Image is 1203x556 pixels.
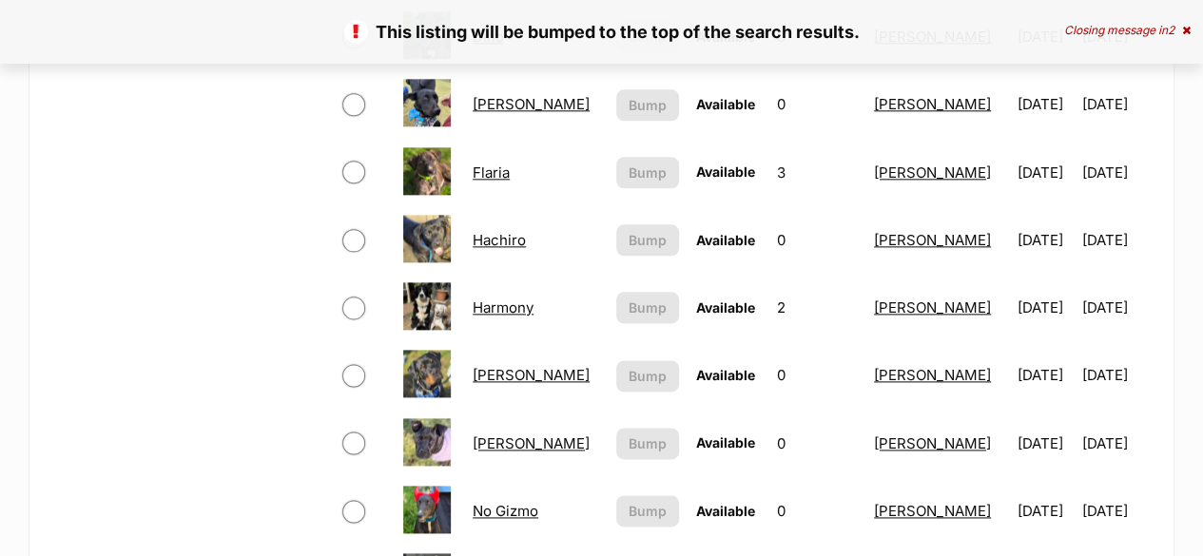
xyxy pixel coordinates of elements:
[473,298,534,316] a: Harmony
[616,428,678,459] button: Bump
[1082,342,1153,408] td: [DATE]
[696,434,755,451] span: Available
[616,495,678,527] button: Bump
[629,95,667,115] span: Bump
[473,95,590,113] a: [PERSON_NAME]
[629,163,667,182] span: Bump
[769,71,864,137] td: 0
[616,89,678,121] button: Bump
[1010,140,1080,205] td: [DATE]
[1010,478,1080,544] td: [DATE]
[473,366,590,384] a: [PERSON_NAME]
[874,163,991,182] a: [PERSON_NAME]
[1168,23,1174,37] span: 2
[769,342,864,408] td: 0
[1010,71,1080,137] td: [DATE]
[769,478,864,544] td: 0
[874,502,991,520] a: [PERSON_NAME]
[1010,207,1080,273] td: [DATE]
[769,140,864,205] td: 3
[696,367,755,383] span: Available
[874,298,991,316] a: [PERSON_NAME]
[769,207,864,273] td: 0
[616,157,678,188] button: Bump
[629,297,667,317] span: Bump
[19,19,1184,45] p: This listing will be bumped to the top of the search results.
[1082,71,1153,137] td: [DATE]
[629,366,667,386] span: Bump
[696,163,755,180] span: Available
[616,224,678,256] button: Bump
[1082,478,1153,544] td: [DATE]
[1082,140,1153,205] td: [DATE]
[473,502,538,520] a: No Gizmo
[1010,275,1080,340] td: [DATE]
[1010,342,1080,408] td: [DATE]
[696,232,755,248] span: Available
[473,231,526,249] a: Hachiro
[1082,411,1153,476] td: [DATE]
[473,434,590,452] a: [PERSON_NAME]
[629,501,667,521] span: Bump
[473,163,510,182] a: Flaria
[874,434,991,452] a: [PERSON_NAME]
[1010,411,1080,476] td: [DATE]
[629,230,667,250] span: Bump
[1082,207,1153,273] td: [DATE]
[696,299,755,316] span: Available
[1082,275,1153,340] td: [DATE]
[696,96,755,112] span: Available
[629,433,667,453] span: Bump
[769,275,864,340] td: 2
[616,360,678,392] button: Bump
[874,231,991,249] a: [PERSON_NAME]
[769,411,864,476] td: 0
[616,292,678,323] button: Bump
[1064,24,1191,37] div: Closing message in
[696,503,755,519] span: Available
[874,366,991,384] a: [PERSON_NAME]
[874,95,991,113] a: [PERSON_NAME]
